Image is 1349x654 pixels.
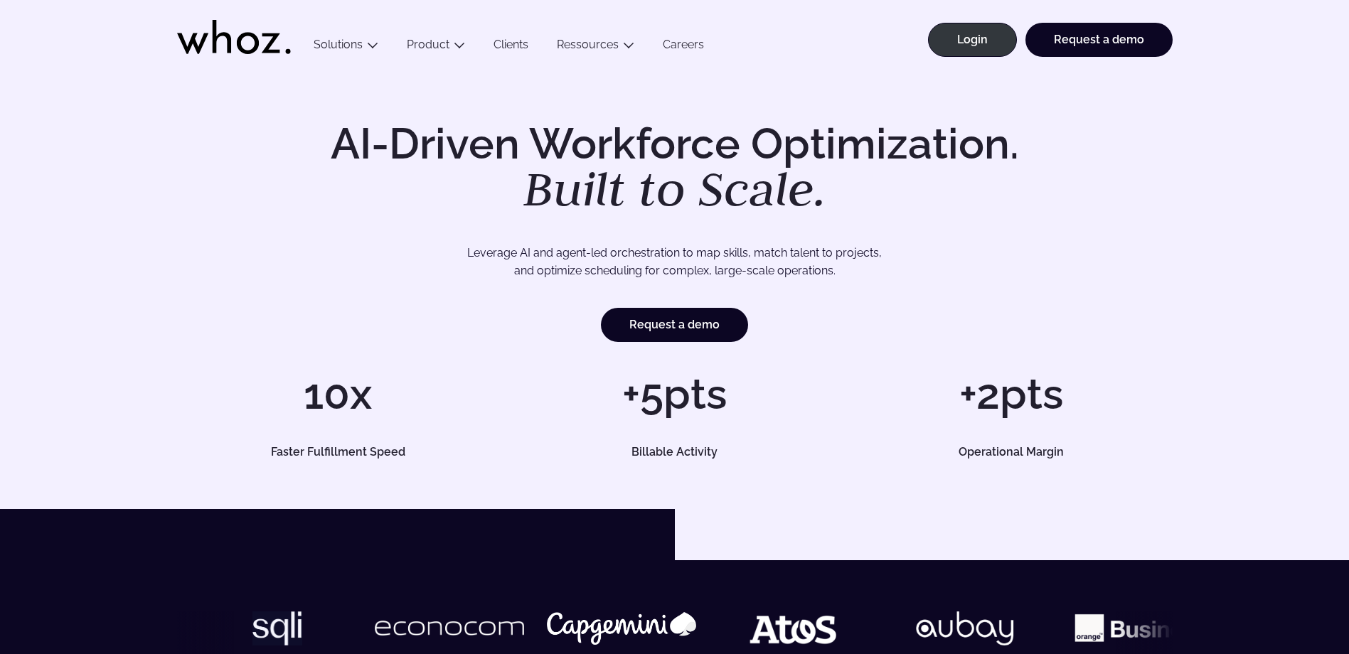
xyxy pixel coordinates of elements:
h5: Operational Margin [866,446,1156,458]
h1: AI-Driven Workforce Optimization. [311,122,1039,213]
a: Ressources [557,38,619,51]
p: Leverage AI and agent-led orchestration to map skills, match talent to projects, and optimize sch... [227,244,1123,280]
a: Product [407,38,449,51]
h1: 10x [177,372,499,415]
a: Careers [649,38,718,57]
button: Ressources [543,38,649,57]
a: Login [928,23,1017,57]
a: Request a demo [601,308,748,342]
h5: Billable Activity [530,446,820,458]
em: Built to Scale. [523,157,826,220]
h1: +5pts [513,372,836,415]
a: Clients [479,38,543,57]
button: Solutions [299,38,393,57]
a: Request a demo [1025,23,1173,57]
h1: +2pts [850,372,1172,415]
h5: Faster Fulfillment Speed [193,446,483,458]
button: Product [393,38,479,57]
